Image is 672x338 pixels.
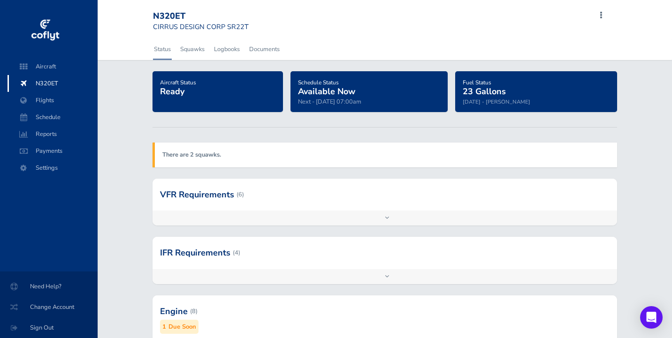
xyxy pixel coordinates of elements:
[248,39,281,60] a: Documents
[298,76,355,98] a: Schedule StatusAvailable Now
[298,86,355,97] span: Available Now
[168,322,196,332] small: Due Soon
[17,159,88,176] span: Settings
[11,278,86,295] span: Need Help?
[179,39,206,60] a: Squawks
[298,98,361,106] span: Next - [DATE] 07:00am
[11,299,86,315] span: Change Account
[160,79,196,86] span: Aircraft Status
[11,319,86,336] span: Sign Out
[213,39,241,60] a: Logbooks
[17,58,88,75] span: Aircraft
[153,22,249,31] small: CIRRUS DESIGN CORP SR22T
[463,86,506,97] span: 23 Gallons
[640,306,663,329] div: Open Intercom Messenger
[153,11,249,22] div: N320ET
[463,79,491,86] span: Fuel Status
[160,86,184,97] span: Ready
[17,75,88,92] span: N320ET
[17,143,88,159] span: Payments
[153,39,172,60] a: Status
[17,126,88,143] span: Reports
[30,16,61,45] img: coflyt logo
[17,109,88,126] span: Schedule
[17,92,88,109] span: Flights
[463,98,530,105] small: [DATE] - [PERSON_NAME]
[162,150,221,159] a: There are 2 squawks.
[298,79,339,86] span: Schedule Status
